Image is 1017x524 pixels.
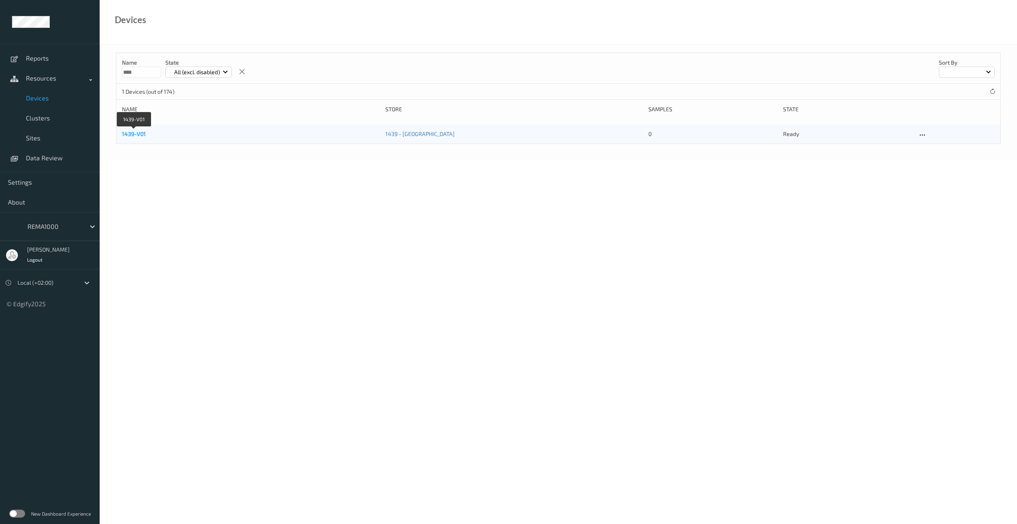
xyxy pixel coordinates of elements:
[783,130,912,138] p: ready
[122,59,161,67] p: Name
[385,130,455,137] a: 1439 - [GEOGRAPHIC_DATA]
[115,16,146,24] div: Devices
[648,105,777,113] div: Samples
[171,68,223,76] p: All (excl. disabled)
[783,105,912,113] div: State
[165,59,232,67] p: State
[122,88,182,96] p: 1 Devices (out of 174)
[122,105,380,113] div: Name
[385,105,643,113] div: Store
[648,130,777,138] div: 0
[122,130,146,137] a: 1439-V01
[939,59,995,67] p: Sort by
